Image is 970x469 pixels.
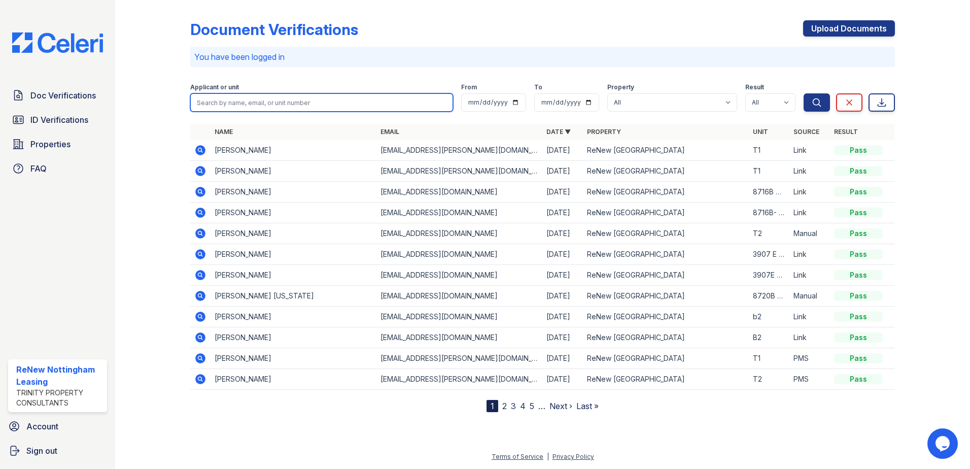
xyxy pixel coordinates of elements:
[8,134,107,154] a: Properties
[583,327,749,348] td: ReNew [GEOGRAPHIC_DATA]
[530,401,534,411] a: 5
[376,182,542,203] td: [EMAIL_ADDRESS][DOMAIN_NAME]
[583,307,749,327] td: ReNew [GEOGRAPHIC_DATA]
[834,145,883,155] div: Pass
[376,327,542,348] td: [EMAIL_ADDRESS][DOMAIN_NAME]
[542,327,583,348] td: [DATE]
[607,83,634,91] label: Property
[834,353,883,363] div: Pass
[583,265,749,286] td: ReNew [GEOGRAPHIC_DATA]
[211,265,376,286] td: [PERSON_NAME]
[789,140,830,161] td: Link
[211,286,376,307] td: [PERSON_NAME] [US_STATE]
[927,428,960,459] iframe: chat widget
[376,244,542,265] td: [EMAIL_ADDRESS][DOMAIN_NAME]
[834,291,883,301] div: Pass
[789,223,830,244] td: Manual
[542,348,583,369] td: [DATE]
[789,203,830,223] td: Link
[211,140,376,161] td: [PERSON_NAME]
[8,85,107,106] a: Doc Verifications
[546,128,571,136] a: Date ▼
[30,114,88,126] span: ID Verifications
[749,161,789,182] td: T1
[789,286,830,307] td: Manual
[789,307,830,327] td: Link
[4,416,111,437] a: Account
[749,265,789,286] td: 3907E B-2
[376,140,542,161] td: [EMAIL_ADDRESS][PERSON_NAME][DOMAIN_NAME]
[834,166,883,176] div: Pass
[834,332,883,343] div: Pass
[30,162,47,175] span: FAQ
[583,140,749,161] td: ReNew [GEOGRAPHIC_DATA]
[211,307,376,327] td: [PERSON_NAME]
[461,83,477,91] label: From
[376,286,542,307] td: [EMAIL_ADDRESS][DOMAIN_NAME]
[520,401,526,411] a: 4
[789,265,830,286] td: Link
[542,286,583,307] td: [DATE]
[542,244,583,265] td: [DATE]
[789,369,830,390] td: PMS
[803,20,895,37] a: Upload Documents
[542,223,583,244] td: [DATE]
[583,348,749,369] td: ReNew [GEOGRAPHIC_DATA]
[749,140,789,161] td: T1
[745,83,764,91] label: Result
[834,270,883,280] div: Pass
[583,244,749,265] td: ReNew [GEOGRAPHIC_DATA]
[749,203,789,223] td: 8716B- AptB-2
[583,182,749,203] td: ReNew [GEOGRAPHIC_DATA]
[211,223,376,244] td: [PERSON_NAME]
[4,441,111,461] a: Sign out
[789,182,830,203] td: Link
[587,128,621,136] a: Property
[789,327,830,348] td: Link
[583,223,749,244] td: ReNew [GEOGRAPHIC_DATA]
[834,228,883,239] div: Pass
[789,348,830,369] td: PMS
[542,369,583,390] td: [DATE]
[30,138,71,150] span: Properties
[749,182,789,203] td: 8716B APTB2
[30,89,96,102] span: Doc Verifications
[789,161,830,182] td: Link
[492,453,543,460] a: Terms of Service
[211,182,376,203] td: [PERSON_NAME]
[542,182,583,203] td: [DATE]
[834,312,883,322] div: Pass
[502,401,507,411] a: 2
[194,51,891,63] p: You have been logged in
[534,83,542,91] label: To
[376,223,542,244] td: [EMAIL_ADDRESS][DOMAIN_NAME]
[16,388,103,408] div: Trinity Property Consultants
[190,83,239,91] label: Applicant or unit
[583,369,749,390] td: ReNew [GEOGRAPHIC_DATA]
[190,20,358,39] div: Document Verifications
[211,348,376,369] td: [PERSON_NAME]
[376,369,542,390] td: [EMAIL_ADDRESS][PERSON_NAME][DOMAIN_NAME]
[749,327,789,348] td: B2
[487,400,498,412] div: 1
[793,128,819,136] a: Source
[749,348,789,369] td: T1
[211,327,376,348] td: [PERSON_NAME]
[834,249,883,259] div: Pass
[834,374,883,384] div: Pass
[511,401,516,411] a: 3
[211,369,376,390] td: [PERSON_NAME]
[549,401,572,411] a: Next ›
[834,187,883,197] div: Pass
[753,128,768,136] a: Unit
[542,307,583,327] td: [DATE]
[749,307,789,327] td: b2
[8,110,107,130] a: ID Verifications
[538,400,545,412] span: …
[376,161,542,182] td: [EMAIL_ADDRESS][PERSON_NAME][DOMAIN_NAME]
[547,453,549,460] div: |
[749,223,789,244] td: T2
[542,140,583,161] td: [DATE]
[211,203,376,223] td: [PERSON_NAME]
